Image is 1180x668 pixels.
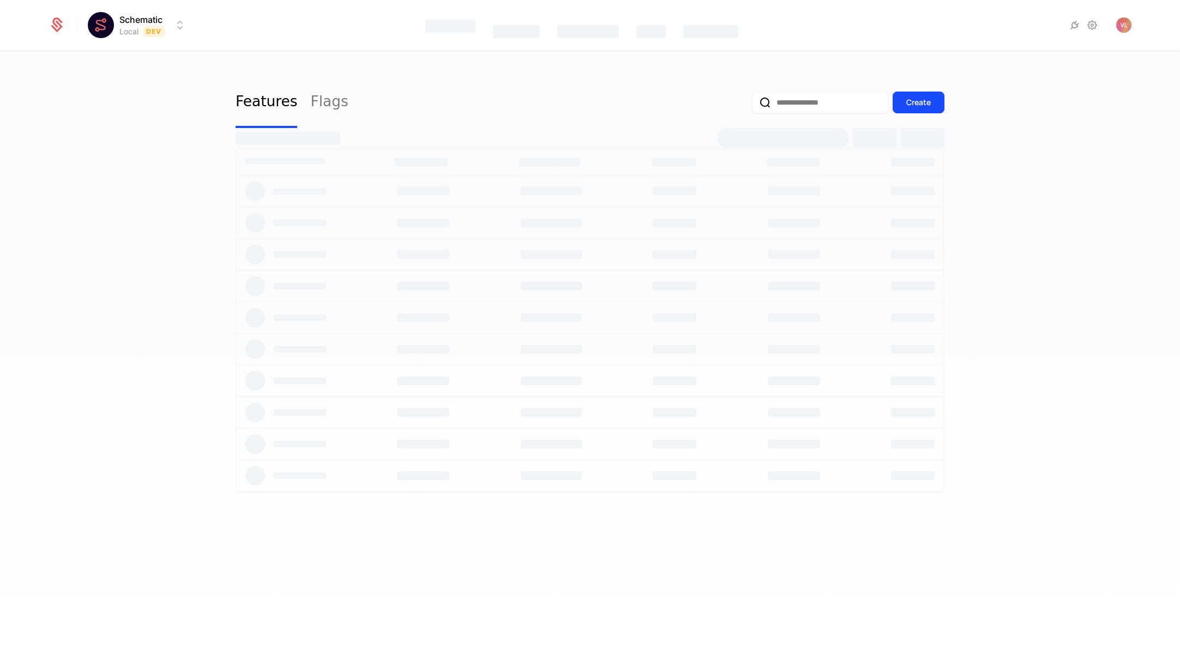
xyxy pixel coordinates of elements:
[88,12,114,38] img: Schematic
[906,97,931,108] div: Create
[493,25,539,38] div: Catalog
[636,25,666,38] div: Events
[1116,17,1131,33] button: Open user button
[557,25,619,38] div: Companies
[236,77,297,128] a: Features
[893,92,944,113] button: Create
[119,26,139,37] div: Local
[683,25,738,38] div: Components
[310,77,348,128] a: Flags
[1068,19,1081,32] a: Integrations
[1116,17,1131,33] img: Vlad Len
[91,13,186,37] button: Select environment
[1086,19,1099,32] a: Settings
[425,20,476,33] div: Features
[143,26,165,37] span: Dev
[119,13,162,26] span: Schematic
